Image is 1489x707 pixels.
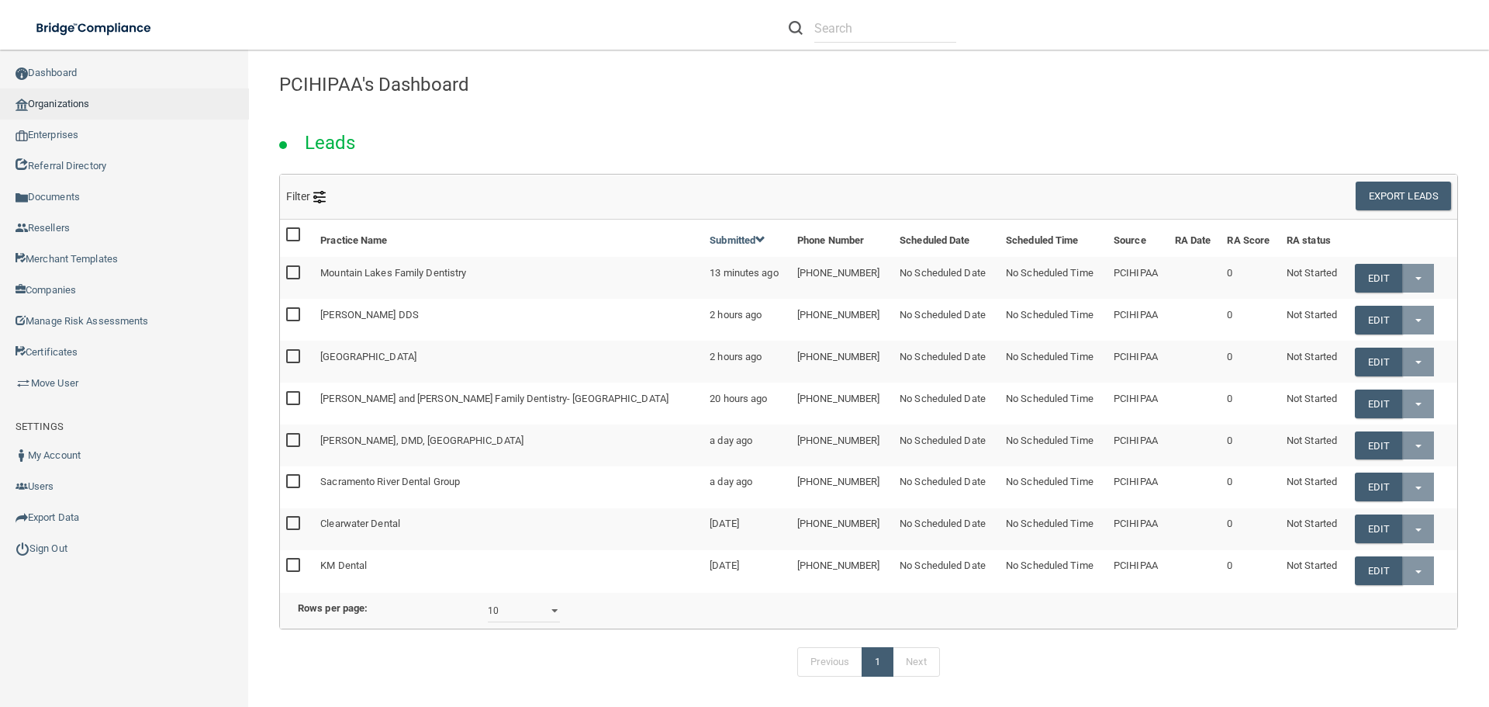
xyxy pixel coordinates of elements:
td: 0 [1221,508,1280,550]
th: Source [1107,220,1169,257]
img: bridge_compliance_login_screen.278c3ca4.svg [23,12,166,44]
td: No Scheduled Date [893,550,1000,591]
th: RA Score [1221,220,1280,257]
a: Edit [1355,348,1402,376]
a: Edit [1355,473,1402,501]
th: Scheduled Time [1000,220,1107,257]
img: organization-icon.f8decf85.png [16,99,28,111]
img: briefcase.64adab9b.png [16,376,31,391]
span: Filter [286,190,326,203]
img: ic_user_dark.df1a06c3.png [16,449,28,462]
input: Search [814,14,956,43]
td: No Scheduled Time [1000,550,1107,591]
td: No Scheduled Date [893,466,1000,508]
td: Sacramento River Dental Group [314,466,703,508]
td: No Scheduled Date [893,383,1000,425]
td: No Scheduled Time [1000,341,1107,383]
h4: PCIHIPAA's Dashboard [279,75,1458,95]
td: PCIHIPAA [1107,257,1169,299]
td: 0 [1221,299,1280,341]
td: [PHONE_NUMBER] [791,383,893,425]
img: icon-filter@2x.21656d0b.png [313,191,326,203]
td: PCIHIPAA [1107,341,1169,383]
td: Clearwater Dental [314,508,703,550]
a: Edit [1355,264,1402,293]
td: No Scheduled Time [1000,299,1107,341]
td: Not Started [1280,508,1349,550]
td: Not Started [1280,257,1349,299]
img: enterprise.0d942306.png [16,130,28,141]
td: 13 minutes ago [703,257,791,299]
a: Edit [1355,431,1402,460]
button: Export Leads [1356,182,1451,210]
a: Previous [797,647,862,677]
b: Rows per page: [298,602,368,614]
td: No Scheduled Time [1000,466,1107,508]
a: Edit [1355,306,1402,334]
th: RA Date [1169,220,1221,257]
a: Edit [1355,515,1402,543]
td: Not Started [1280,466,1349,508]
td: [PERSON_NAME] and [PERSON_NAME] Family Dentistry- [GEOGRAPHIC_DATA] [314,383,703,425]
td: No Scheduled Time [1000,383,1107,425]
td: 0 [1221,425,1280,466]
td: a day ago [703,466,791,508]
td: Not Started [1280,299,1349,341]
td: [PHONE_NUMBER] [791,425,893,466]
td: Not Started [1280,550,1349,591]
td: [PHONE_NUMBER] [791,341,893,383]
td: [PHONE_NUMBER] [791,257,893,299]
td: [DATE] [703,550,791,591]
img: icon-export.b9366987.png [16,511,28,524]
td: Mountain Lakes Family Dentistry [314,257,703,299]
a: Edit [1355,556,1402,585]
td: No Scheduled Date [893,341,1000,383]
a: Next [893,647,939,677]
td: KM Dental [314,550,703,591]
td: 0 [1221,341,1280,383]
td: No Scheduled Date [893,425,1000,466]
td: 0 [1221,550,1280,591]
td: [PHONE_NUMBER] [791,508,893,550]
td: 2 hours ago [703,341,791,383]
th: RA status [1280,220,1349,257]
th: Scheduled Date [893,220,1000,257]
td: Not Started [1280,383,1349,425]
a: Submitted [710,234,765,246]
td: No Scheduled Time [1000,508,1107,550]
td: [PERSON_NAME] DDS [314,299,703,341]
td: [PHONE_NUMBER] [791,550,893,591]
td: No Scheduled Date [893,508,1000,550]
td: [PHONE_NUMBER] [791,299,893,341]
img: ic-search.3b580494.png [789,21,803,35]
img: icon-documents.8dae5593.png [16,192,28,204]
img: ic_dashboard_dark.d01f4a41.png [16,68,28,80]
td: Not Started [1280,425,1349,466]
img: ic_reseller.de258add.png [16,222,28,234]
td: 0 [1221,257,1280,299]
td: [PERSON_NAME], DMD, [GEOGRAPHIC_DATA] [314,425,703,466]
img: ic_power_dark.7ecde6b1.png [16,542,29,556]
td: PCIHIPAA [1107,299,1169,341]
a: Edit [1355,390,1402,418]
td: PCIHIPAA [1107,466,1169,508]
td: PCIHIPAA [1107,508,1169,550]
td: 0 [1221,383,1280,425]
td: [PHONE_NUMBER] [791,466,893,508]
td: Not Started [1280,341,1349,383]
td: No Scheduled Time [1000,257,1107,299]
td: [GEOGRAPHIC_DATA] [314,341,703,383]
img: icon-users.e205127d.png [16,480,28,493]
td: 20 hours ago [703,383,791,425]
td: PCIHIPAA [1107,383,1169,425]
a: 1 [862,647,893,677]
td: No Scheduled Date [893,257,1000,299]
td: PCIHIPAA [1107,425,1169,466]
h2: Leads [289,121,371,165]
th: Practice Name [314,220,703,257]
label: SETTINGS [16,418,64,436]
td: a day ago [703,425,791,466]
th: Phone Number [791,220,893,257]
td: No Scheduled Date [893,299,1000,341]
td: [DATE] [703,508,791,550]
